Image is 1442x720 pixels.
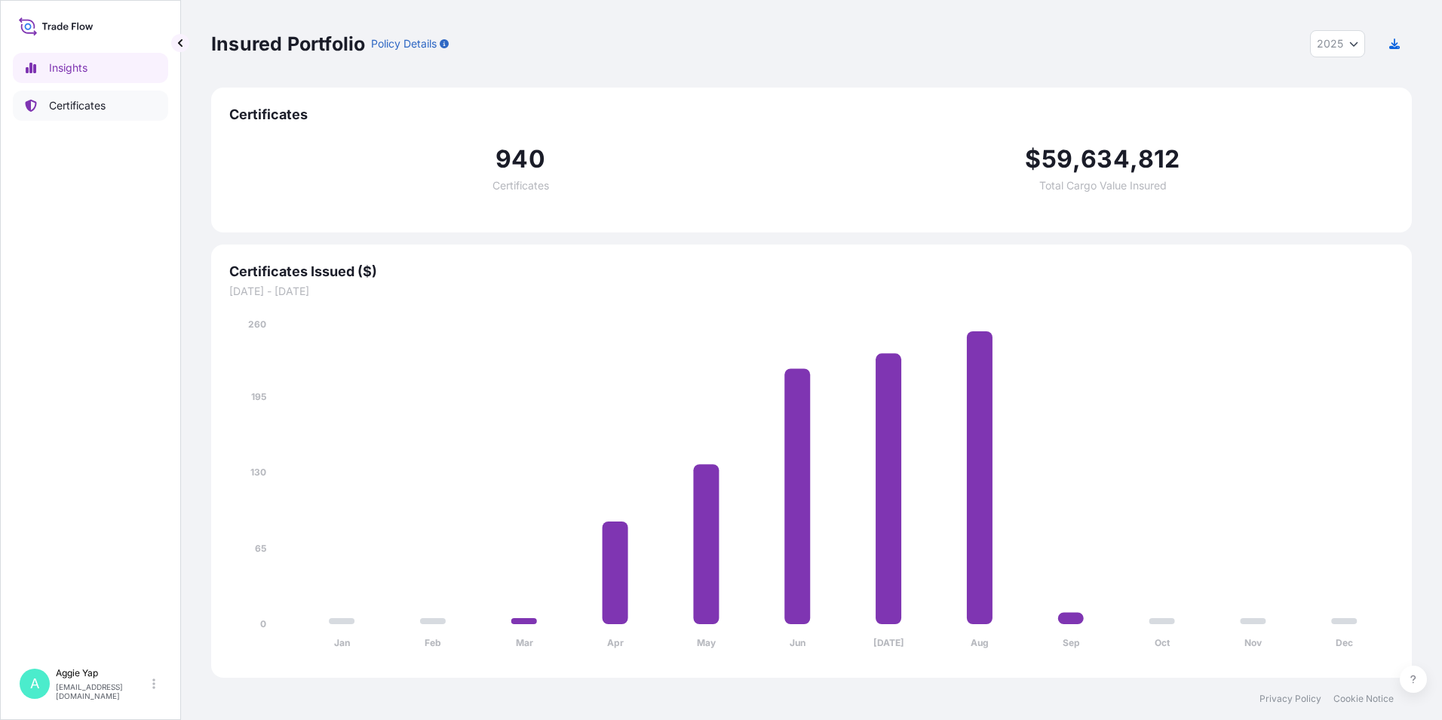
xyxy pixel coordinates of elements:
tspan: Dec [1336,637,1353,648]
tspan: 195 [251,391,266,402]
p: [EMAIL_ADDRESS][DOMAIN_NAME] [56,682,149,700]
span: A [30,676,39,691]
tspan: 260 [248,318,266,330]
span: $ [1025,147,1041,171]
p: Insights [49,60,87,75]
a: Certificates [13,91,168,121]
tspan: Nov [1244,637,1263,648]
span: 812 [1138,147,1180,171]
span: 2025 [1317,36,1343,51]
a: Cookie Notice [1333,693,1394,705]
tspan: Oct [1155,637,1170,648]
p: Policy Details [371,36,437,51]
p: Aggie Yap [56,667,149,679]
span: Certificates [229,106,1394,124]
span: Certificates Issued ($) [229,263,1394,281]
span: 940 [495,147,545,171]
tspan: May [697,637,716,648]
tspan: 0 [260,618,266,629]
span: [DATE] - [DATE] [229,284,1394,299]
tspan: Mar [516,637,533,648]
span: , [1072,147,1081,171]
tspan: Jun [790,637,805,648]
tspan: 130 [250,466,266,478]
tspan: 65 [255,543,266,554]
a: Insights [13,53,168,83]
span: Certificates [492,180,549,191]
tspan: Jan [334,637,350,648]
tspan: Feb [425,637,441,648]
span: 59 [1042,147,1072,171]
p: Insured Portfolio [211,32,365,56]
span: Total Cargo Value Insured [1039,180,1167,191]
button: Year Selector [1310,30,1365,57]
a: Privacy Policy [1259,693,1321,705]
span: , [1130,147,1138,171]
tspan: Apr [607,637,624,648]
tspan: [DATE] [873,637,904,648]
tspan: Sep [1063,637,1080,648]
span: 634 [1081,147,1130,171]
tspan: Aug [971,637,989,648]
p: Certificates [49,98,106,113]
